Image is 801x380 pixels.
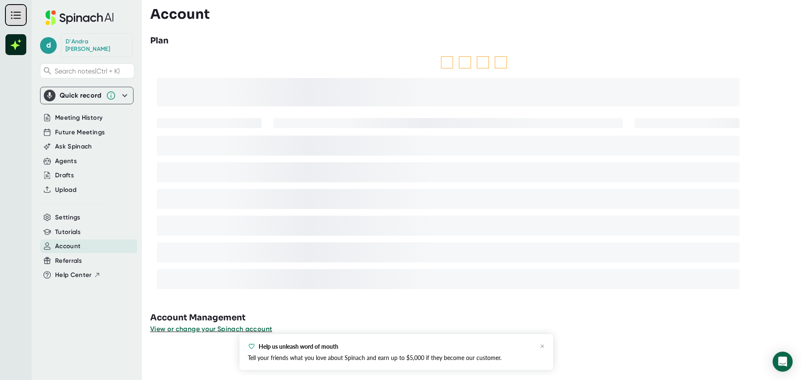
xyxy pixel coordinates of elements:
button: Account [55,242,81,251]
button: Agents [55,156,77,166]
button: Tutorials [55,227,81,237]
button: Upload [55,185,76,195]
span: Search notes (Ctrl + K) [55,67,120,75]
button: Help Center [55,270,101,280]
h3: Plan [150,35,169,47]
div: Quick record [44,87,130,104]
span: d [40,37,57,54]
h3: Account Management [150,312,801,324]
button: Referrals [55,256,82,266]
button: Settings [55,213,81,222]
button: Meeting History [55,113,103,123]
button: Ask Spinach [55,142,92,151]
span: View or change your Spinach account [150,325,272,333]
div: Open Intercom Messenger [773,352,793,372]
button: Drafts [55,171,74,180]
button: View or change your Spinach account [150,324,272,334]
div: Quick record [60,91,102,100]
button: Future Meetings [55,128,105,137]
div: D'Andra Millien [65,38,128,53]
h3: Account [150,6,210,22]
span: Help Center [55,270,92,280]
